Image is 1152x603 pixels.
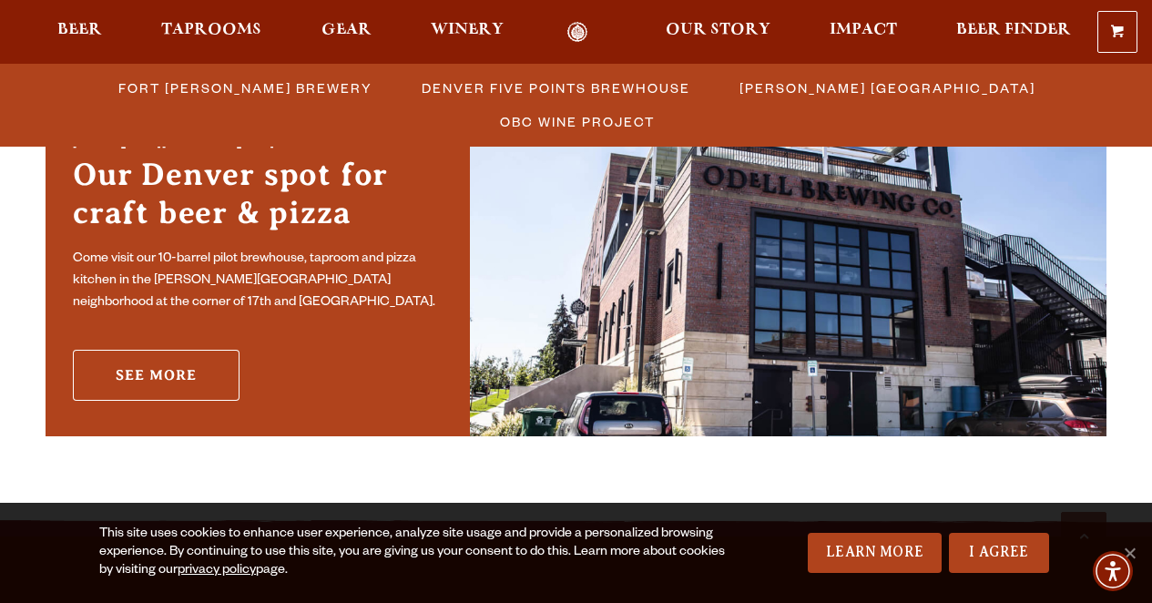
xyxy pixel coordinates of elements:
[46,22,114,43] a: Beer
[944,22,1083,43] a: Beer Finder
[654,22,782,43] a: Our Story
[830,23,897,37] span: Impact
[739,75,1035,101] span: [PERSON_NAME] [GEOGRAPHIC_DATA]
[1093,551,1133,591] div: Accessibility Menu
[544,22,612,43] a: Odell Home
[500,108,655,135] span: OBC Wine Project
[161,23,261,37] span: Taprooms
[321,23,372,37] span: Gear
[431,23,504,37] span: Winery
[956,23,1071,37] span: Beer Finder
[422,75,690,101] span: Denver Five Points Brewhouse
[411,75,699,101] a: Denver Five Points Brewhouse
[310,22,383,43] a: Gear
[729,75,1045,101] a: [PERSON_NAME] [GEOGRAPHIC_DATA]
[818,22,909,43] a: Impact
[99,526,736,580] div: This site uses cookies to enhance user experience, analyze site usage and provide a personalized ...
[949,533,1049,573] a: I Agree
[666,23,770,37] span: Our Story
[808,533,942,573] a: Learn More
[73,249,443,314] p: Come visit our 10-barrel pilot brewhouse, taproom and pizza kitchen in the [PERSON_NAME][GEOGRAPH...
[489,108,664,135] a: OBC Wine Project
[107,75,382,101] a: Fort [PERSON_NAME] Brewery
[149,22,273,43] a: Taprooms
[73,156,443,241] h3: Our Denver spot for craft beer & pizza
[118,75,372,101] span: Fort [PERSON_NAME] Brewery
[178,564,256,578] a: privacy policy
[419,22,515,43] a: Winery
[470,99,1106,436] img: Sloan’s Lake Brewhouse'
[57,23,102,37] span: Beer
[73,350,240,401] a: See More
